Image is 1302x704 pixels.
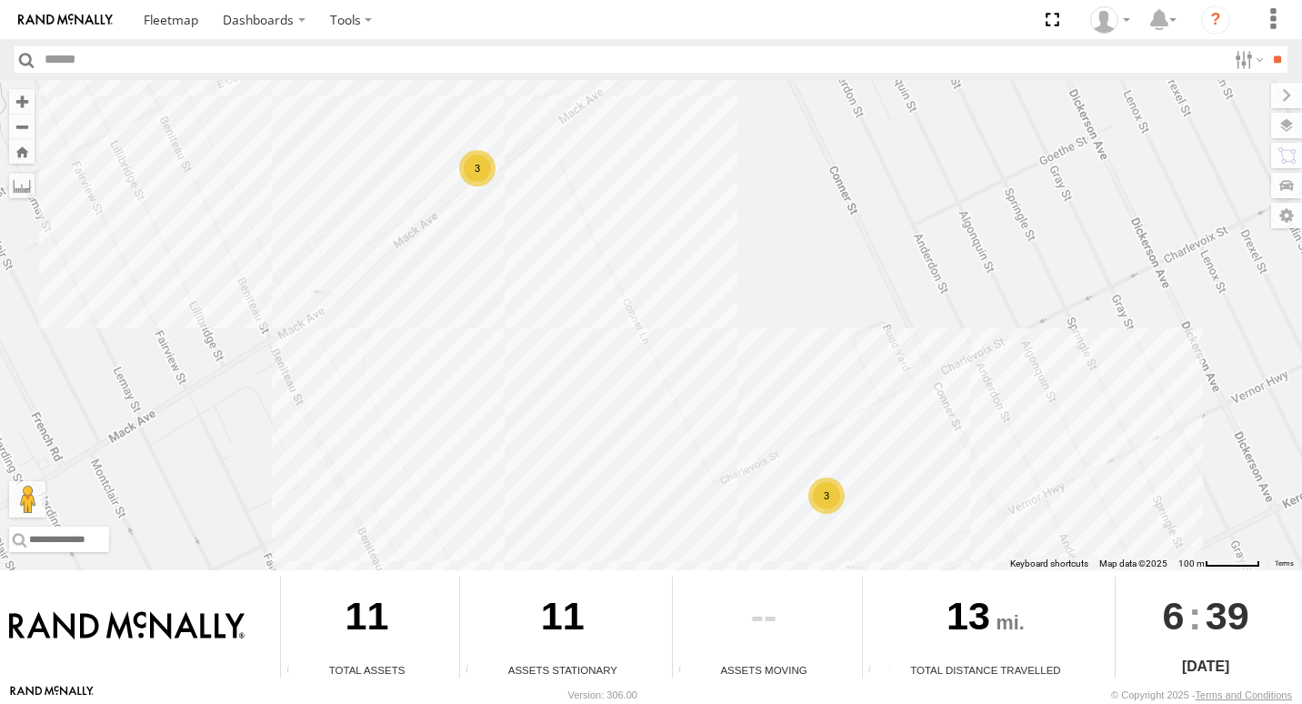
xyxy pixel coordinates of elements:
[1010,558,1088,570] button: Keyboard shortcuts
[673,664,700,678] div: Total number of assets current in transit.
[863,664,890,678] div: Total distance travelled by all assets within specified date range and applied filters
[460,664,487,678] div: Total number of assets current stationary.
[568,689,637,700] div: Version: 306.00
[1116,656,1295,678] div: [DATE]
[9,139,35,164] button: Zoom Home
[9,173,35,198] label: Measure
[1163,577,1185,655] span: 6
[18,14,113,26] img: rand-logo.svg
[1099,558,1167,568] span: Map data ©2025
[281,662,453,678] div: Total Assets
[1206,577,1249,655] span: 39
[459,150,496,186] div: 3
[9,89,35,114] button: Zoom in
[281,664,308,678] div: Total number of Enabled Assets
[1201,5,1230,35] i: ?
[1178,558,1205,568] span: 100 m
[460,577,666,662] div: 11
[9,481,45,518] button: Drag Pegman onto the map to open Street View
[9,114,35,139] button: Zoom out
[808,478,845,514] div: 3
[1275,559,1294,567] a: Terms
[1111,689,1292,700] div: © Copyright 2025 -
[1173,558,1266,570] button: Map Scale: 100 m per 57 pixels
[863,577,1109,662] div: 13
[1084,6,1137,34] div: Valeo Dash
[673,662,856,678] div: Assets Moving
[9,611,245,642] img: Rand McNally
[1227,46,1267,73] label: Search Filter Options
[863,662,1109,678] div: Total Distance Travelled
[281,577,453,662] div: 11
[460,662,666,678] div: Assets Stationary
[1116,577,1295,655] div: :
[1196,689,1292,700] a: Terms and Conditions
[10,686,94,704] a: Visit our Website
[1271,203,1302,228] label: Map Settings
